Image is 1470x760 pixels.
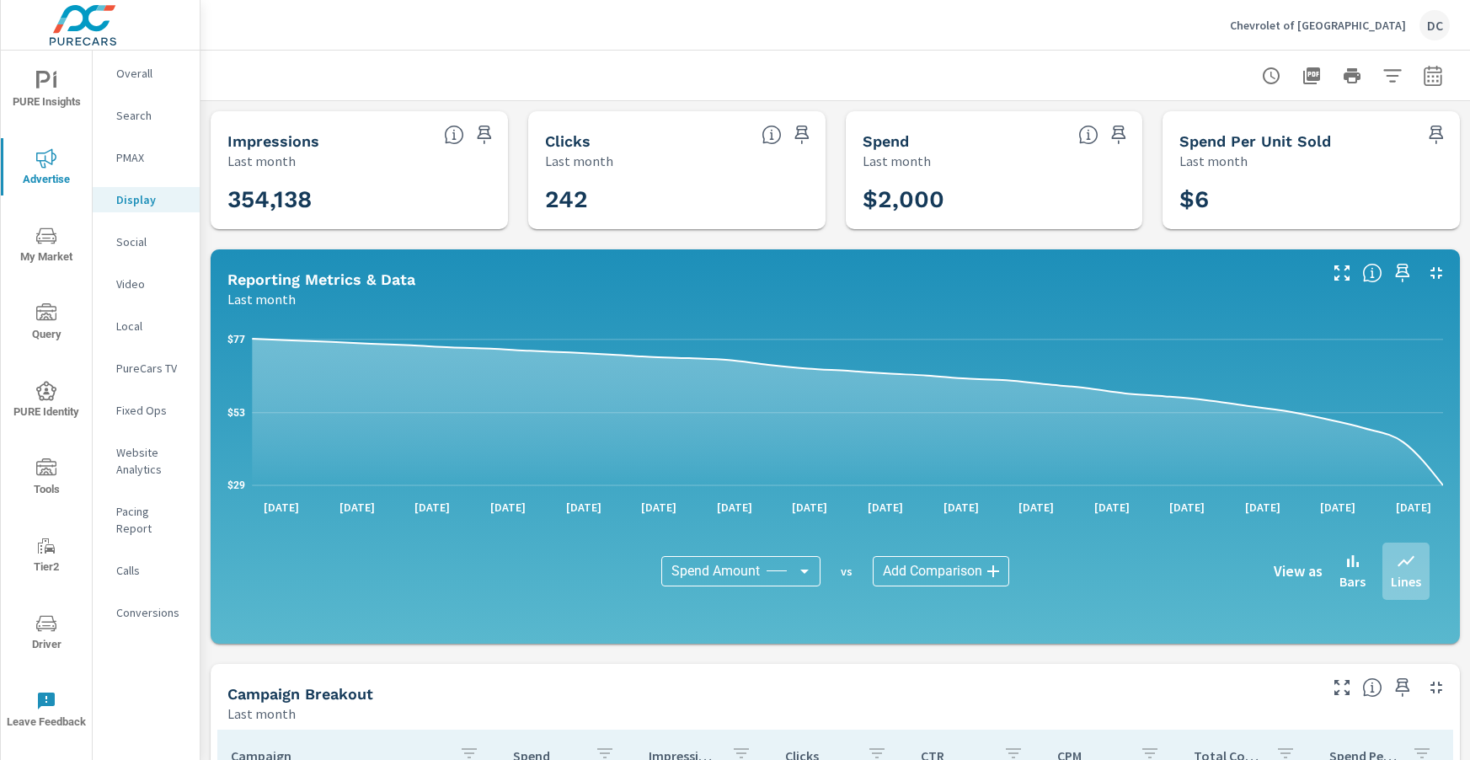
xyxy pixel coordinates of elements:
span: Tier2 [6,536,87,577]
p: Bars [1339,571,1366,591]
p: [DATE] [1007,499,1066,516]
button: Make Fullscreen [1328,260,1355,286]
div: Conversions [93,600,200,625]
p: Chevrolet of [GEOGRAPHIC_DATA] [1230,18,1406,33]
span: Tools [6,458,87,500]
span: PURE Identity [6,381,87,422]
p: Pacing Report [116,503,186,537]
p: [DATE] [780,499,839,516]
button: Minimize Widget [1423,260,1450,286]
p: [DATE] [328,499,387,516]
div: Calls [93,558,200,583]
div: PureCars TV [93,356,200,381]
p: vs [821,564,873,579]
div: DC [1419,10,1450,40]
div: PMAX [93,145,200,170]
h5: Reporting Metrics & Data [227,270,415,288]
span: Save this to your personalized report [788,121,815,148]
div: Video [93,271,200,297]
p: [DATE] [856,499,915,516]
h5: Clicks [545,132,591,150]
p: Last month [227,151,296,171]
p: [DATE] [1384,499,1443,516]
span: Spend Amount [671,563,760,580]
div: Add Comparison [873,556,1009,586]
button: "Export Report to PDF" [1295,59,1328,93]
h3: $6 [1179,185,1443,214]
span: The number of times an ad was clicked by a consumer. [762,125,782,145]
h5: Spend [863,132,909,150]
span: The number of times an ad was shown on your behalf. [444,125,464,145]
div: Pacing Report [93,499,200,541]
div: Website Analytics [93,440,200,482]
span: Driver [6,613,87,655]
span: Save this to your personalized report [1105,121,1132,148]
span: Save this to your personalized report [1389,260,1416,286]
h5: Campaign Breakout [227,685,373,703]
p: Calls [116,562,186,579]
p: Search [116,107,186,124]
p: Lines [1391,571,1421,591]
div: Overall [93,61,200,86]
span: Save this to your personalized report [1389,674,1416,701]
p: [DATE] [932,499,991,516]
p: Website Analytics [116,444,186,478]
span: My Market [6,226,87,267]
h3: 242 [545,185,809,214]
div: Display [93,187,200,212]
span: Save this to your personalized report [471,121,498,148]
p: Last month [545,151,613,171]
div: nav menu [1,51,92,748]
button: Apply Filters [1376,59,1409,93]
p: Last month [227,289,296,309]
div: Search [93,103,200,128]
p: PureCars TV [116,360,186,377]
button: Make Fullscreen [1328,674,1355,701]
p: [DATE] [1082,499,1141,516]
p: Overall [116,65,186,82]
p: [DATE] [403,499,462,516]
span: This is a summary of Display performance results by campaign. Each column can be sorted. [1362,677,1382,698]
p: Last month [863,151,931,171]
span: PURE Insights [6,71,87,112]
text: $29 [227,479,245,491]
span: Leave Feedback [6,691,87,732]
p: [DATE] [478,499,537,516]
div: Local [93,313,200,339]
div: Fixed Ops [93,398,200,423]
p: [DATE] [1233,499,1292,516]
p: [DATE] [705,499,764,516]
p: Fixed Ops [116,402,186,419]
p: [DATE] [629,499,688,516]
span: Add Comparison [883,563,982,580]
div: Spend Amount [661,556,821,586]
p: Last month [227,704,296,724]
p: Last month [1179,151,1248,171]
p: [DATE] [554,499,613,516]
h3: $2,000 [863,185,1126,214]
button: Print Report [1335,59,1369,93]
h3: 354,138 [227,185,491,214]
span: The amount of money spent on advertising during the period. [1078,125,1098,145]
p: Display [116,191,186,208]
p: [DATE] [252,499,311,516]
div: Social [93,229,200,254]
button: Minimize Widget [1423,674,1450,701]
span: Advertise [6,148,87,190]
p: [DATE] [1308,499,1367,516]
text: $53 [227,407,245,419]
button: Select Date Range [1416,59,1450,93]
span: Query [6,303,87,345]
p: PMAX [116,149,186,166]
text: $77 [227,334,245,345]
p: Local [116,318,186,335]
p: Conversions [116,604,186,621]
p: Social [116,233,186,250]
span: Save this to your personalized report [1423,121,1450,148]
h5: Spend Per Unit Sold [1179,132,1331,150]
h6: View as [1274,563,1323,580]
p: Video [116,276,186,292]
p: [DATE] [1157,499,1216,516]
span: Understand Display data over time and see how metrics compare to each other. [1362,263,1382,283]
h5: Impressions [227,132,319,150]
